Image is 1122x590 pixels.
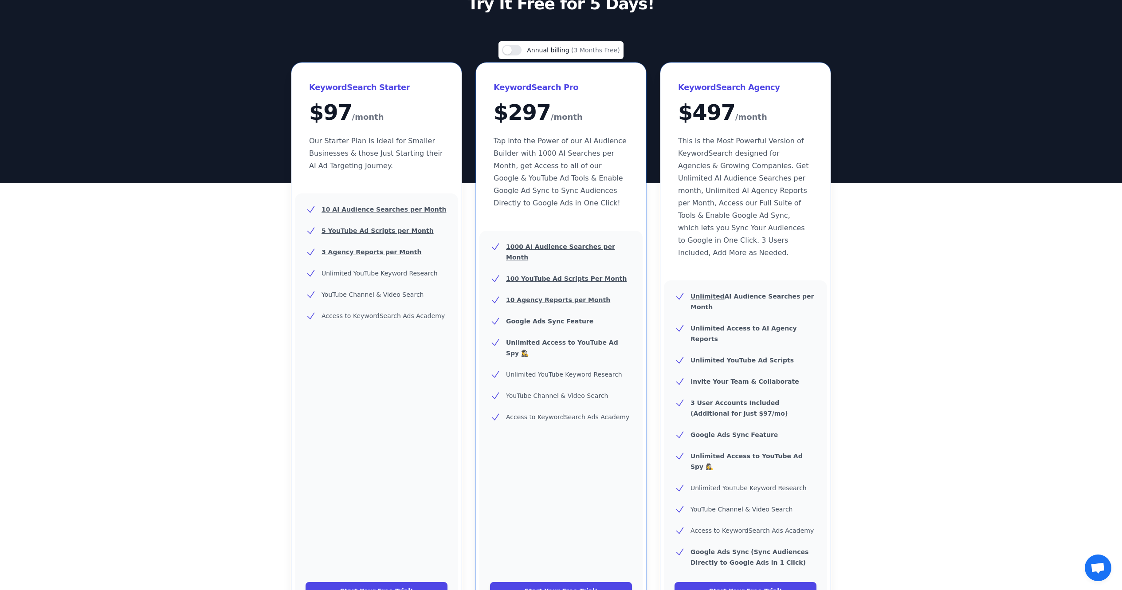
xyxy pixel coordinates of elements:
[494,102,628,124] div: $ 297
[527,47,571,54] span: Annual billing
[494,137,627,207] span: Tap into the Power of our AI Audience Builder with 1000 AI Searches per Month, get Access to all ...
[690,548,808,566] b: Google Ads Sync (Sync Audiences Directly to Google Ads in 1 Click)
[735,110,767,124] span: /month
[322,248,421,256] u: 3 Agency Reports per Month
[690,431,778,438] b: Google Ads Sync Feature
[494,80,628,94] h3: KeywordSearch Pro
[678,137,808,257] span: This is the Most Powerful Version of KeywordSearch designed for Agencies & Growing Companies. Get...
[352,110,384,124] span: /month
[309,102,444,124] div: $ 97
[690,506,792,513] span: YouTube Channel & Video Search
[309,80,444,94] h3: KeywordSearch Starter
[322,312,445,319] span: Access to KeywordSearch Ads Academy
[322,227,434,234] u: 5 YouTube Ad Scripts per Month
[690,399,788,417] b: 3 User Accounts Included (Additional for just $97/mo)
[690,293,814,311] b: AI Audience Searches per Month
[690,484,807,492] span: Unlimited YouTube Keyword Research
[690,378,799,385] b: Invite Your Team & Collaborate
[690,452,803,470] b: Unlimited Access to YouTube Ad Spy 🕵️‍♀️
[322,291,424,298] span: YouTube Channel & Video Search
[506,243,615,261] u: 1000 AI Audience Searches per Month
[506,296,610,303] u: 10 Agency Reports per Month
[678,102,813,124] div: $ 497
[678,80,813,94] h3: KeywordSearch Agency
[690,527,814,534] span: Access to KeywordSearch Ads Academy
[690,325,797,342] b: Unlimited Access to AI Agency Reports
[506,371,622,378] span: Unlimited YouTube Keyword Research
[571,47,620,54] span: (3 Months Free)
[506,318,593,325] b: Google Ads Sync Feature
[506,392,608,399] span: YouTube Channel & Video Search
[551,110,583,124] span: /month
[322,270,438,277] span: Unlimited YouTube Keyword Research
[506,339,618,357] b: Unlimited Access to YouTube Ad Spy 🕵️‍♀️
[309,137,443,170] span: Our Starter Plan is Ideal for Smaller Businesses & those Just Starting their AI Ad Targeting Jour...
[690,293,725,300] u: Unlimited
[1085,555,1111,581] div: Открытый чат
[506,275,627,282] u: 100 YouTube Ad Scripts Per Month
[322,206,446,213] u: 10 AI Audience Searches per Month
[506,413,629,421] span: Access to KeywordSearch Ads Academy
[690,357,794,364] b: Unlimited YouTube Ad Scripts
